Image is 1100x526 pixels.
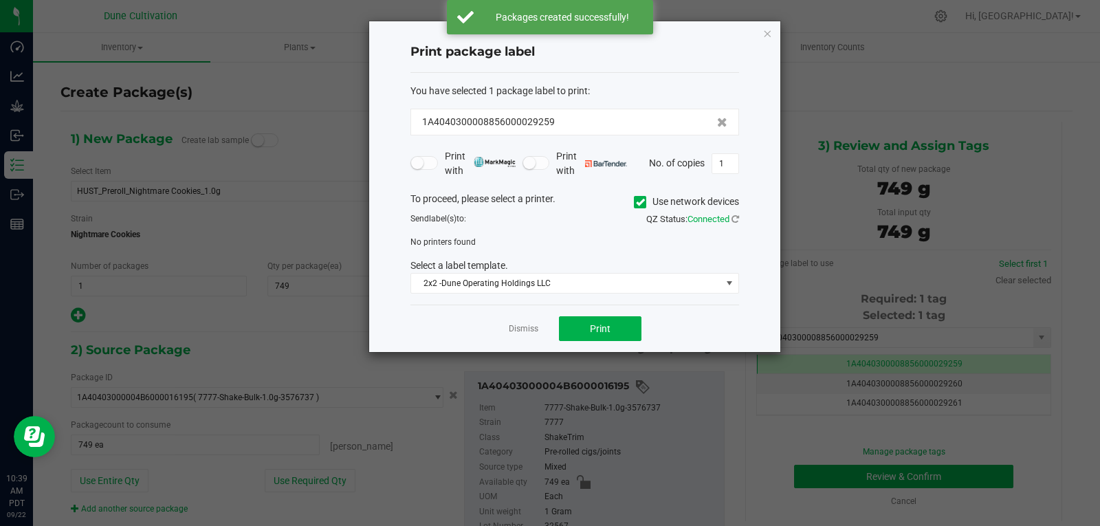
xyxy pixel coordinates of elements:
span: Print [590,323,610,334]
span: Send to: [410,214,466,223]
button: Print [559,316,641,341]
span: 1A4040300008856000029259 [422,115,555,129]
div: To proceed, please select a printer. [400,192,749,212]
span: label(s) [429,214,456,223]
div: : [410,84,739,98]
div: Packages created successfully! [481,10,643,24]
div: Select a label template. [400,259,749,273]
h4: Print package label [410,43,739,61]
span: No. of copies [649,157,705,168]
span: No printers found [410,237,476,247]
span: You have selected 1 package label to print [410,85,588,96]
span: 2x2 -Dune Operating Holdings LLC [411,274,721,293]
span: QZ Status: [646,214,739,224]
img: mark_magic_cybra.png [474,157,516,167]
iframe: Resource center [14,416,55,457]
span: Print with [445,149,516,178]
span: Connected [687,214,729,224]
label: Use network devices [634,195,739,209]
span: Print with [556,149,627,178]
a: Dismiss [509,323,538,335]
img: bartender.png [585,160,627,167]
